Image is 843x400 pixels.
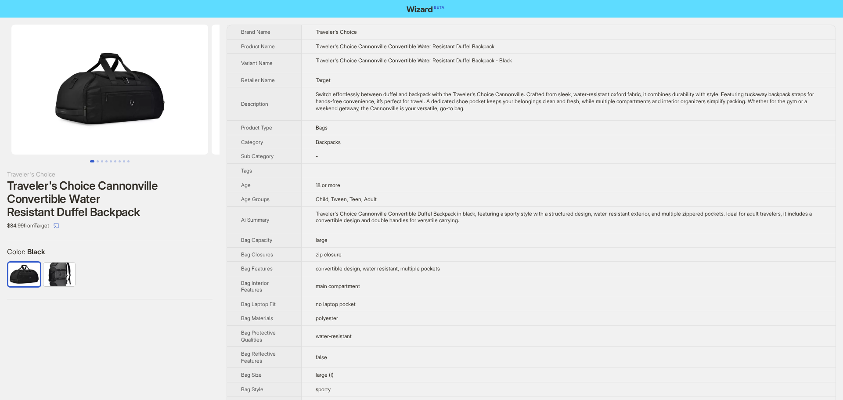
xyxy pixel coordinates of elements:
[241,139,263,145] span: Category
[241,153,274,159] span: Sub Category
[11,25,208,155] img: Traveler's Choice Cannonville Convertible Water Resistant Duffel Backpack Traveler's Choice Canno...
[316,265,440,272] span: convertible design, water resistant, multiple pockets
[241,386,263,393] span: Bag Style
[127,160,130,162] button: Go to slide 9
[241,251,273,258] span: Bag Closures
[316,210,821,224] div: Traveler's Choice Cannonville Convertible Duffel Backpack in black, featuring a sporty style with...
[241,77,275,83] span: Retailer Name
[241,315,273,321] span: Bag Materials
[241,60,273,66] span: Variant Name
[7,169,213,179] div: Traveler's Choice
[316,124,328,131] span: Bags
[101,160,103,162] button: Go to slide 3
[316,77,331,83] span: Target
[241,167,252,174] span: Tags
[7,179,213,219] div: Traveler's Choice Cannonville Convertible Water Resistant Duffel Backpack
[8,262,40,285] label: available
[7,247,27,256] span: Color :
[43,262,75,285] label: available
[316,237,328,243] span: large
[316,182,340,188] span: 18 or more
[110,160,112,162] button: Go to slide 5
[241,124,272,131] span: Product Type
[241,301,276,307] span: Bag Laptop Fit
[8,263,40,286] img: Black
[316,29,357,35] span: Traveler's Choice
[27,247,45,256] span: Black
[316,91,821,112] div: Switch effortlessly between duffel and backpack with the Traveler's Choice Cannonville. Crafted f...
[241,371,262,378] span: Bag Size
[241,280,269,293] span: Bag Interior Features
[241,101,268,107] span: Description
[7,219,213,233] div: $84.99 from Target
[316,283,360,289] span: main compartment
[241,237,272,243] span: Bag Capacity
[212,25,408,155] img: Traveler's Choice Cannonville Convertible Water Resistant Duffel Backpack Traveler's Choice Canno...
[54,223,59,228] span: select
[316,386,331,393] span: sporty
[43,263,75,286] img: Gray
[105,160,108,162] button: Go to slide 4
[316,333,352,339] span: water-resistant
[316,354,327,360] span: false
[316,43,494,50] span: Traveler's Choice Cannonville Convertible Water Resistant Duffel Backpack
[316,196,377,202] span: Child, Tween, Teen, Adult
[241,216,269,223] span: Ai Summary
[90,160,94,162] button: Go to slide 1
[241,329,276,343] span: Bag Protective Qualities
[241,43,275,50] span: Product Name
[123,160,125,162] button: Go to slide 8
[316,57,821,64] div: Traveler's Choice Cannonville Convertible Water Resistant Duffel Backpack - Black
[241,350,276,364] span: Bag Reflective Features
[97,160,99,162] button: Go to slide 2
[119,160,121,162] button: Go to slide 7
[316,371,334,378] span: large (l)
[316,301,356,307] span: no laptop pocket
[241,265,273,272] span: Bag Features
[241,182,251,188] span: Age
[114,160,116,162] button: Go to slide 6
[316,251,342,258] span: zip closure
[316,315,338,321] span: polyester
[241,196,270,202] span: Age Groups
[241,29,270,35] span: Brand Name
[316,153,318,159] span: -
[316,139,341,145] span: Backpacks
